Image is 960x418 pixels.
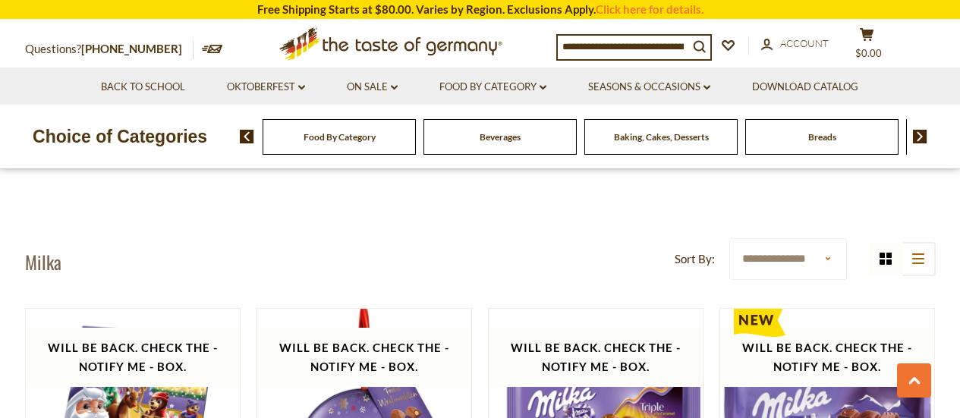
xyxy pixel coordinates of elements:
a: Oktoberfest [227,79,305,96]
a: On Sale [347,79,398,96]
a: Download Catalog [752,79,858,96]
button: $0.00 [845,27,890,65]
a: [PHONE_NUMBER] [81,42,182,55]
a: Back to School [101,79,185,96]
a: Seasons & Occasions [588,79,710,96]
p: Questions? [25,39,194,59]
span: $0.00 [855,47,882,59]
a: Baking, Cakes, Desserts [614,131,709,143]
img: next arrow [913,130,927,143]
a: Click here for details. [596,2,703,16]
a: Food By Category [304,131,376,143]
span: Account [780,37,829,49]
h1: Milka [25,250,61,273]
a: Food By Category [439,79,546,96]
img: previous arrow [240,130,254,143]
a: Account [761,36,829,52]
label: Sort By: [675,250,715,269]
a: Beverages [480,131,521,143]
a: Breads [808,131,836,143]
